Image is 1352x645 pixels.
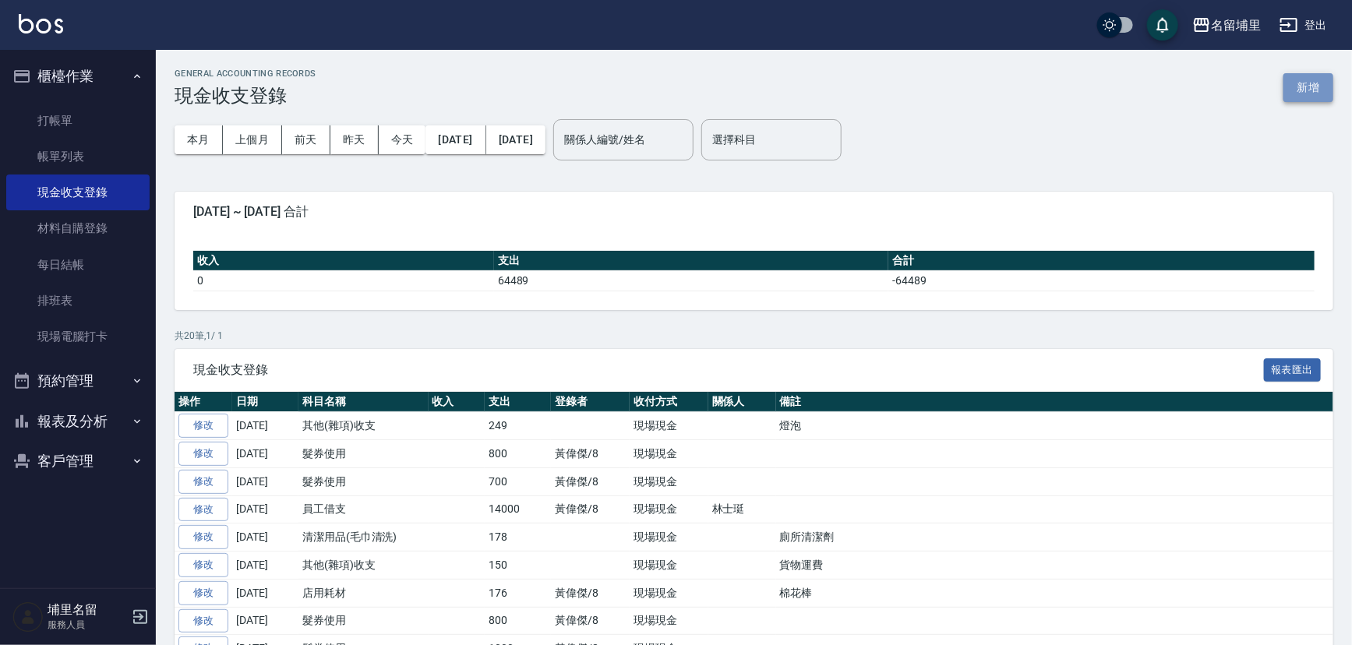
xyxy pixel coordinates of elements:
td: 800 [485,440,551,468]
button: 登出 [1273,11,1333,40]
p: 服務人員 [48,618,127,632]
h3: 現金收支登錄 [175,85,316,107]
td: 現場現金 [630,579,708,607]
td: 黃偉傑/8 [551,467,630,495]
a: 材料自購登錄 [6,210,150,246]
button: [DATE] [486,125,545,154]
span: 現金收支登錄 [193,362,1264,378]
a: 每日結帳 [6,247,150,283]
td: [DATE] [232,467,298,495]
a: 排班表 [6,283,150,319]
th: 收入 [429,392,485,412]
th: 關係人 [708,392,776,412]
th: 日期 [232,392,298,412]
a: 帳單列表 [6,139,150,174]
td: 黃偉傑/8 [551,579,630,607]
td: 貨物運費 [776,552,1333,580]
a: 修改 [178,498,228,522]
td: 249 [485,412,551,440]
td: 員工借支 [298,495,429,523]
td: 700 [485,467,551,495]
td: 150 [485,552,551,580]
a: 打帳單 [6,103,150,139]
td: 髮券使用 [298,607,429,635]
button: 前天 [282,125,330,154]
td: 黃偉傑/8 [551,607,630,635]
a: 修改 [178,470,228,494]
a: 修改 [178,609,228,633]
th: 支出 [485,392,551,412]
h5: 埔里名留 [48,602,127,618]
h2: GENERAL ACCOUNTING RECORDS [175,69,316,79]
a: 現金收支登錄 [6,174,150,210]
td: 其他(雜項)收支 [298,552,429,580]
td: 現場現金 [630,412,708,440]
button: 報表及分析 [6,401,150,442]
td: 176 [485,579,551,607]
td: 現場現金 [630,495,708,523]
th: 收入 [193,251,494,271]
td: 燈泡 [776,412,1333,440]
button: 櫃檯作業 [6,56,150,97]
button: 本月 [175,125,223,154]
td: 廁所清潔劑 [776,523,1333,552]
a: 修改 [178,553,228,577]
button: save [1147,9,1178,41]
td: 清潔用品(毛巾清洗) [298,523,429,552]
button: 名留埔里 [1186,9,1267,41]
td: [DATE] [232,579,298,607]
td: 現場現金 [630,552,708,580]
td: 其他(雜項)收支 [298,412,429,440]
td: 黃偉傑/8 [551,440,630,468]
a: 修改 [178,442,228,466]
td: 林士珽 [708,495,776,523]
td: 14000 [485,495,551,523]
th: 登錄者 [551,392,630,412]
td: 黃偉傑/8 [551,495,630,523]
td: 800 [485,607,551,635]
a: 現場電腦打卡 [6,319,150,354]
td: [DATE] [232,412,298,440]
a: 修改 [178,581,228,605]
td: 現場現金 [630,607,708,635]
a: 修改 [178,414,228,438]
td: 棉花棒 [776,579,1333,607]
button: 新增 [1283,73,1333,102]
th: 備註 [776,392,1333,412]
th: 科目名稱 [298,392,429,412]
td: 髮券使用 [298,467,429,495]
td: 現場現金 [630,440,708,468]
img: Logo [19,14,63,33]
td: [DATE] [232,523,298,552]
th: 收付方式 [630,392,708,412]
img: Person [12,601,44,633]
button: 今天 [379,125,426,154]
span: [DATE] ~ [DATE] 合計 [193,204,1315,220]
a: 報表匯出 [1264,361,1322,376]
td: 64489 [494,270,889,291]
a: 修改 [178,525,228,549]
td: 0 [193,270,494,291]
th: 操作 [175,392,232,412]
td: 現場現金 [630,467,708,495]
td: 現場現金 [630,523,708,552]
a: 新增 [1283,79,1333,94]
td: 178 [485,523,551,552]
td: -64489 [888,270,1315,291]
td: [DATE] [232,552,298,580]
th: 支出 [494,251,889,271]
button: 客戶管理 [6,441,150,481]
button: 上個月 [223,125,282,154]
td: [DATE] [232,495,298,523]
td: [DATE] [232,607,298,635]
th: 合計 [888,251,1315,271]
td: 店用耗材 [298,579,429,607]
button: 報表匯出 [1264,358,1322,382]
button: 預約管理 [6,361,150,401]
button: 昨天 [330,125,379,154]
p: 共 20 筆, 1 / 1 [175,329,1333,343]
button: [DATE] [425,125,485,154]
td: 髮券使用 [298,440,429,468]
td: [DATE] [232,440,298,468]
div: 名留埔里 [1211,16,1261,35]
